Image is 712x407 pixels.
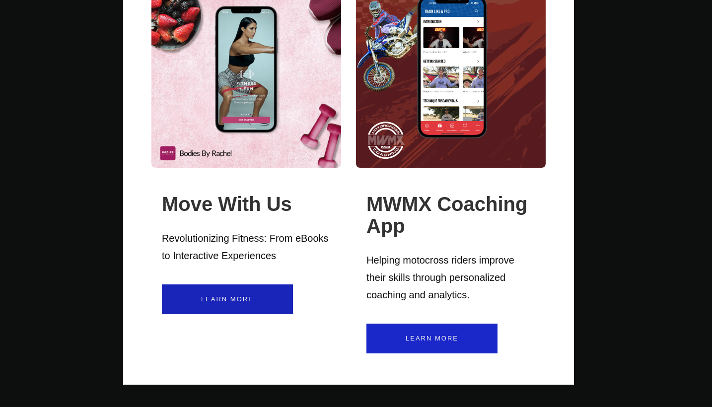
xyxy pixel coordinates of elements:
p: Helping motocross riders improve their skills through personalized coaching and analytics. [366,242,535,304]
a: Learn More [366,324,498,353]
h4: Move With Us [162,183,331,215]
h4: MWMX Coaching App [366,183,535,237]
p: Revolutionizing Fitness: From eBooks to Interactive Experiences [162,220,331,265]
a: Learn More [162,284,293,314]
